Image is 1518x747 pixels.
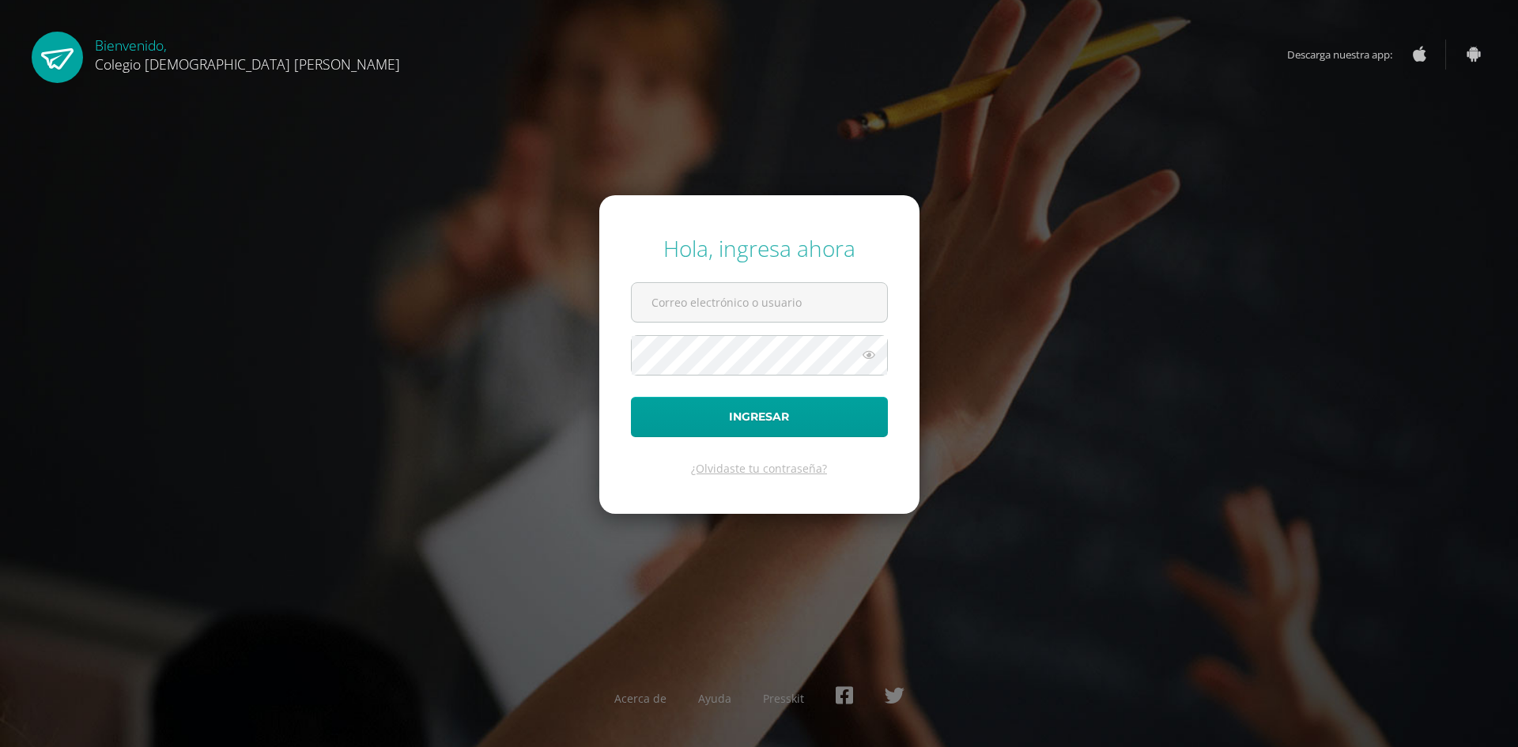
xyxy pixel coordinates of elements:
[1287,40,1408,70] span: Descarga nuestra app:
[691,461,827,476] a: ¿Olvidaste tu contraseña?
[631,233,888,263] div: Hola, ingresa ahora
[631,397,888,437] button: Ingresar
[763,691,804,706] a: Presskit
[698,691,731,706] a: Ayuda
[632,283,887,322] input: Correo electrónico o usuario
[95,32,400,74] div: Bienvenido,
[95,55,400,74] span: Colegio [DEMOGRAPHIC_DATA] [PERSON_NAME]
[614,691,666,706] a: Acerca de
